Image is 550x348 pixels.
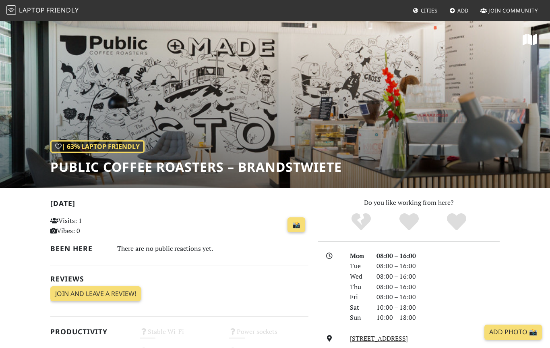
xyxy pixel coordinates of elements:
[345,251,372,261] div: Mon
[50,275,308,283] h2: Reviews
[350,334,408,343] a: [STREET_ADDRESS]
[345,271,372,282] div: Wed
[50,199,308,211] h2: [DATE]
[50,286,141,302] a: Join and leave a review!
[6,5,16,15] img: LaptopFriendly
[345,302,372,313] div: Sat
[50,159,342,175] h1: Public Coffee Roasters – Brandstwiete
[50,216,130,236] p: Visits: 1 Vibes: 0
[19,6,45,15] span: Laptop
[50,140,145,153] div: | 63% Laptop Friendly
[409,3,441,18] a: Cities
[484,325,542,340] a: Add Photo 📸
[372,302,505,313] div: 10:00 – 18:00
[337,212,385,232] div: No
[372,261,505,271] div: 08:00 – 16:00
[318,198,500,208] p: Do you like working from here?
[287,217,305,233] a: 📸
[372,292,505,302] div: 08:00 – 16:00
[6,4,79,18] a: LaptopFriendly LaptopFriendly
[345,261,372,271] div: Tue
[446,3,472,18] a: Add
[345,292,372,302] div: Fri
[224,326,313,345] div: Power sockets
[372,282,505,292] div: 08:00 – 16:00
[372,271,505,282] div: 08:00 – 16:00
[372,251,505,261] div: 08:00 – 16:00
[477,3,541,18] a: Join Community
[345,313,372,323] div: Sun
[50,244,108,253] h2: Been here
[433,212,481,232] div: Definitely!
[345,282,372,292] div: Thu
[385,212,433,232] div: Yes
[372,313,505,323] div: 10:00 – 18:00
[421,7,438,14] span: Cities
[117,243,308,254] div: There are no public reactions yet.
[46,6,79,15] span: Friendly
[50,327,130,336] h2: Productivity
[135,326,224,345] div: Stable Wi-Fi
[457,7,469,14] span: Add
[488,7,538,14] span: Join Community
